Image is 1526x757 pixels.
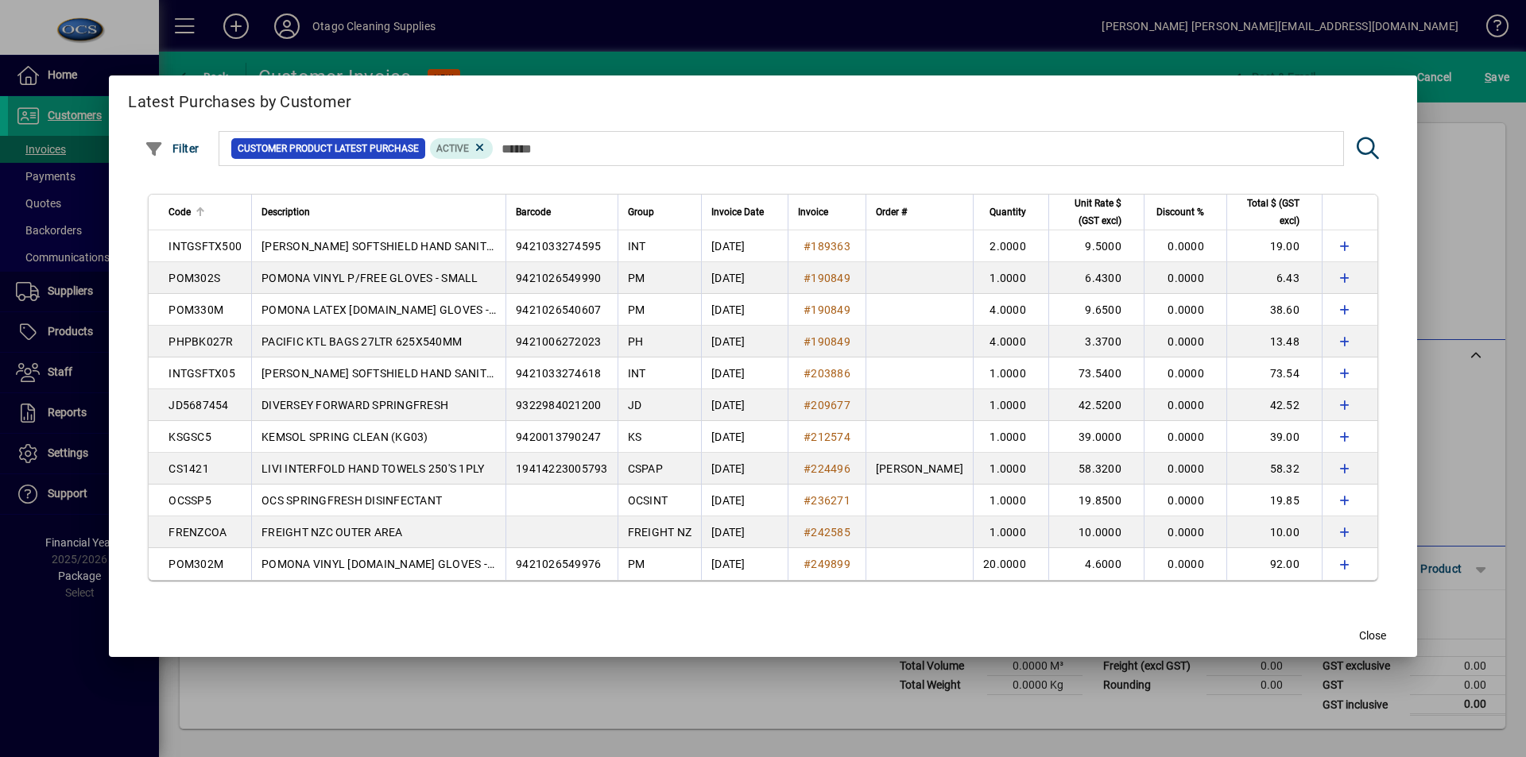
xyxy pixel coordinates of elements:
[1144,389,1226,421] td: 0.0000
[261,494,442,507] span: OCS SPRINGFRESH DISINFECTANT
[628,367,646,380] span: INT
[261,399,448,411] span: DIVERSEY FORWARD SPRINGFRESH
[168,203,242,221] div: Code
[168,399,228,411] span: JD5687454
[261,558,499,570] span: POMONA VINYL [DOMAIN_NAME] GLOVES - M
[804,462,811,475] span: #
[1144,294,1226,326] td: 0.0000
[1156,203,1204,221] span: Discount %
[811,335,850,348] span: 190849
[804,335,811,348] span: #
[1237,195,1299,230] span: Total $ (GST excl)
[701,389,788,421] td: [DATE]
[1048,453,1144,485] td: 58.3200
[798,523,856,541] a: #242585
[804,399,811,411] span: #
[701,548,788,580] td: [DATE]
[168,303,223,316] span: POM330M
[804,526,811,539] span: #
[701,326,788,357] td: [DATE]
[261,462,484,475] span: LIVI INTERFOLD HAND TOWELS 250'S 1PLY
[628,431,642,443] span: KS
[261,335,462,348] span: PACIFIC KTL BAGS 27LTR 625X540MM
[811,462,850,475] span: 224496
[141,134,203,163] button: Filter
[811,494,850,507] span: 236271
[628,399,642,411] span: JD
[261,203,496,221] div: Description
[628,272,645,284] span: PM
[798,203,856,221] div: Invoice
[701,485,788,516] td: [DATE]
[973,516,1048,548] td: 1.0000
[516,399,601,411] span: 9322984021200
[1144,357,1226,389] td: 0.0000
[1347,622,1398,651] button: Close
[973,389,1048,421] td: 1.0000
[1048,294,1144,326] td: 9.6500
[866,453,973,485] td: [PERSON_NAME]
[798,269,856,287] a: #190849
[701,294,788,326] td: [DATE]
[876,203,963,221] div: Order #
[168,203,191,221] span: Code
[628,526,692,539] span: FREIGHT NZ
[983,203,1040,221] div: Quantity
[516,367,601,380] span: 9421033274618
[516,240,601,253] span: 9421033274595
[1226,485,1322,516] td: 19.85
[798,333,856,350] a: #190849
[973,326,1048,357] td: 4.0000
[973,421,1048,453] td: 1.0000
[973,453,1048,485] td: 1.0000
[804,494,811,507] span: #
[628,203,692,221] div: Group
[811,272,850,284] span: 190849
[628,203,654,221] span: Group
[168,272,220,284] span: POM302S
[168,335,233,348] span: PHPBK027R
[1048,516,1144,548] td: 10.0000
[1048,421,1144,453] td: 39.0000
[1144,230,1226,262] td: 0.0000
[145,142,199,155] span: Filter
[1144,421,1226,453] td: 0.0000
[1144,326,1226,357] td: 0.0000
[168,431,211,443] span: KSGSC5
[701,453,788,485] td: [DATE]
[261,303,501,316] span: POMONA LATEX [DOMAIN_NAME] GLOVES - M
[261,240,510,253] span: [PERSON_NAME] SOFTSHIELD HAND SANITISER
[628,494,668,507] span: OCSINT
[1144,262,1226,294] td: 0.0000
[701,230,788,262] td: [DATE]
[711,203,764,221] span: Invoice Date
[516,335,601,348] span: 9421006272023
[1359,628,1386,644] span: Close
[804,303,811,316] span: #
[1226,262,1322,294] td: 6.43
[701,516,788,548] td: [DATE]
[711,203,778,221] div: Invoice Date
[168,526,227,539] span: FRENZCOA
[804,367,811,380] span: #
[811,367,850,380] span: 203886
[628,335,644,348] span: PH
[876,203,907,221] span: Order #
[701,262,788,294] td: [DATE]
[1048,262,1144,294] td: 6.4300
[628,303,645,316] span: PM
[798,428,856,446] a: #212574
[811,558,850,570] span: 249899
[1048,230,1144,262] td: 9.5000
[804,272,811,284] span: #
[516,558,601,570] span: 9421026549976
[811,431,850,443] span: 212574
[430,138,494,159] mat-chip: Product Activation Status: Active
[1237,195,1314,230] div: Total $ (GST excl)
[1226,230,1322,262] td: 19.00
[1144,485,1226,516] td: 0.0000
[804,558,811,570] span: #
[628,558,645,570] span: PM
[1144,453,1226,485] td: 0.0000
[1144,548,1226,580] td: 0.0000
